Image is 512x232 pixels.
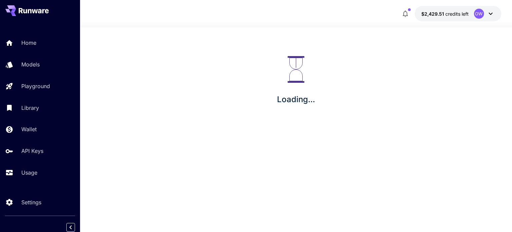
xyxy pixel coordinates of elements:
span: credits left [445,11,469,17]
p: Models [21,60,40,68]
div: $2,429.51317 [421,10,469,17]
button: $2,429.51317OW [415,6,501,21]
div: OW [474,9,484,19]
p: Library [21,104,39,112]
p: Home [21,39,36,47]
p: Settings [21,198,41,206]
p: Loading... [277,93,315,105]
p: Usage [21,169,37,177]
button: Collapse sidebar [66,223,75,232]
span: $2,429.51 [421,11,445,17]
p: Playground [21,82,50,90]
p: Wallet [21,125,37,133]
p: API Keys [21,147,43,155]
